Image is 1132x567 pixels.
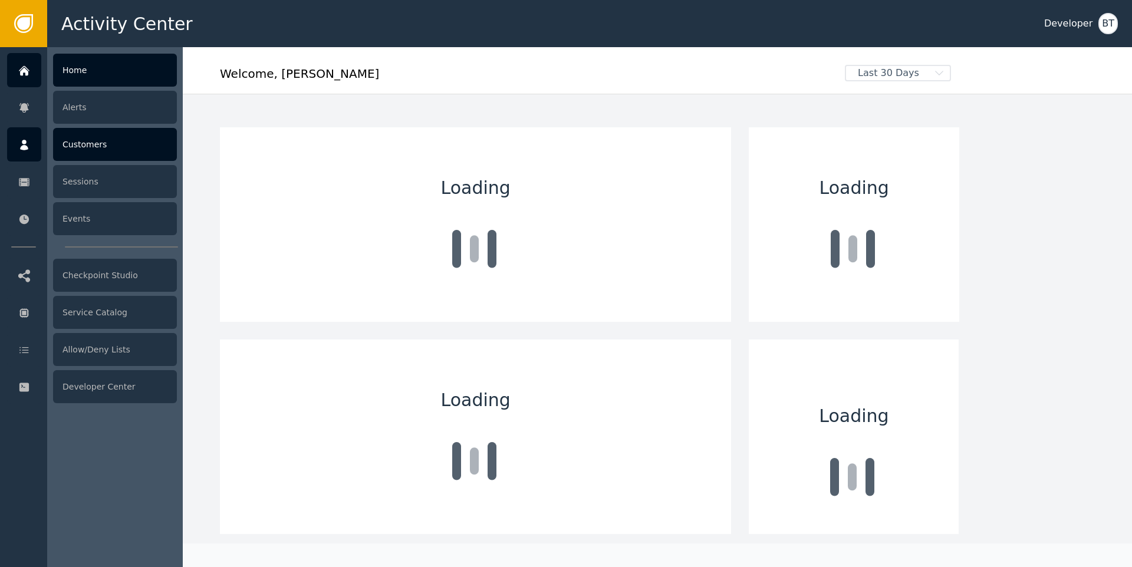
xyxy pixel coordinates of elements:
[53,296,177,329] div: Service Catalog
[1044,17,1092,31] div: Developer
[53,91,177,124] div: Alerts
[846,66,931,80] span: Last 30 Days
[7,164,177,199] a: Sessions
[7,370,177,404] a: Developer Center
[441,387,511,413] span: Loading
[220,65,837,91] div: Welcome , [PERSON_NAME]
[61,11,193,37] span: Activity Center
[53,54,177,87] div: Home
[7,258,177,292] a: Checkpoint Studio
[837,65,959,81] button: Last 30 Days
[441,174,511,201] span: Loading
[7,53,177,87] a: Home
[820,174,889,201] span: Loading
[7,202,177,236] a: Events
[7,127,177,161] a: Customers
[7,90,177,124] a: Alerts
[53,333,177,366] div: Allow/Deny Lists
[7,295,177,329] a: Service Catalog
[819,403,889,429] span: Loading
[53,202,177,235] div: Events
[7,332,177,367] a: Allow/Deny Lists
[53,128,177,161] div: Customers
[1098,13,1118,34] button: BT
[53,259,177,292] div: Checkpoint Studio
[53,165,177,198] div: Sessions
[53,370,177,403] div: Developer Center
